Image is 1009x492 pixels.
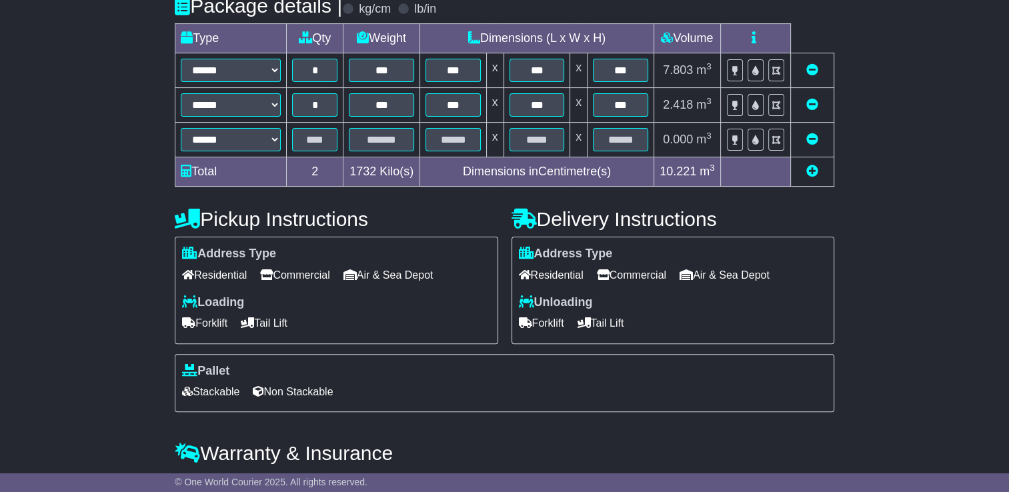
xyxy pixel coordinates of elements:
[570,88,588,123] td: x
[349,165,376,178] span: 1732
[696,133,712,146] span: m
[680,265,770,285] span: Air & Sea Depot
[486,88,503,123] td: x
[578,313,624,333] span: Tail Lift
[420,24,654,53] td: Dimensions (L x W x H)
[597,265,666,285] span: Commercial
[253,381,333,402] span: Non Stackable
[700,165,715,178] span: m
[806,165,818,178] a: Add new item
[182,247,276,261] label: Address Type
[175,24,287,53] td: Type
[519,295,593,310] label: Unloading
[486,53,503,88] td: x
[519,265,584,285] span: Residential
[309,471,329,485] span: 250
[414,2,436,17] label: lb/in
[175,471,834,486] div: All our quotes include a $ FreightSafe warranty.
[343,24,420,53] td: Weight
[696,63,712,77] span: m
[241,313,287,333] span: Tail Lift
[519,247,613,261] label: Address Type
[519,313,564,333] span: Forklift
[420,157,654,187] td: Dimensions in Centimetre(s)
[182,265,247,285] span: Residential
[806,133,818,146] a: Remove this item
[706,96,712,106] sup: 3
[663,98,693,111] span: 2.418
[343,157,420,187] td: Kilo(s)
[182,364,229,379] label: Pallet
[512,208,834,230] h4: Delivery Instructions
[806,63,818,77] a: Remove this item
[570,123,588,157] td: x
[287,24,343,53] td: Qty
[175,477,367,487] span: © One World Courier 2025. All rights reserved.
[343,265,433,285] span: Air & Sea Depot
[260,265,329,285] span: Commercial
[706,131,712,141] sup: 3
[486,123,503,157] td: x
[706,61,712,71] sup: 3
[696,98,712,111] span: m
[182,381,239,402] span: Stackable
[710,163,715,173] sup: 3
[806,98,818,111] a: Remove this item
[182,295,244,310] label: Loading
[359,2,391,17] label: kg/cm
[663,63,693,77] span: 7.803
[175,442,834,464] h4: Warranty & Insurance
[663,133,693,146] span: 0.000
[182,313,227,333] span: Forklift
[175,157,287,187] td: Total
[660,165,696,178] span: 10.221
[175,208,497,230] h4: Pickup Instructions
[570,53,588,88] td: x
[654,24,720,53] td: Volume
[287,157,343,187] td: 2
